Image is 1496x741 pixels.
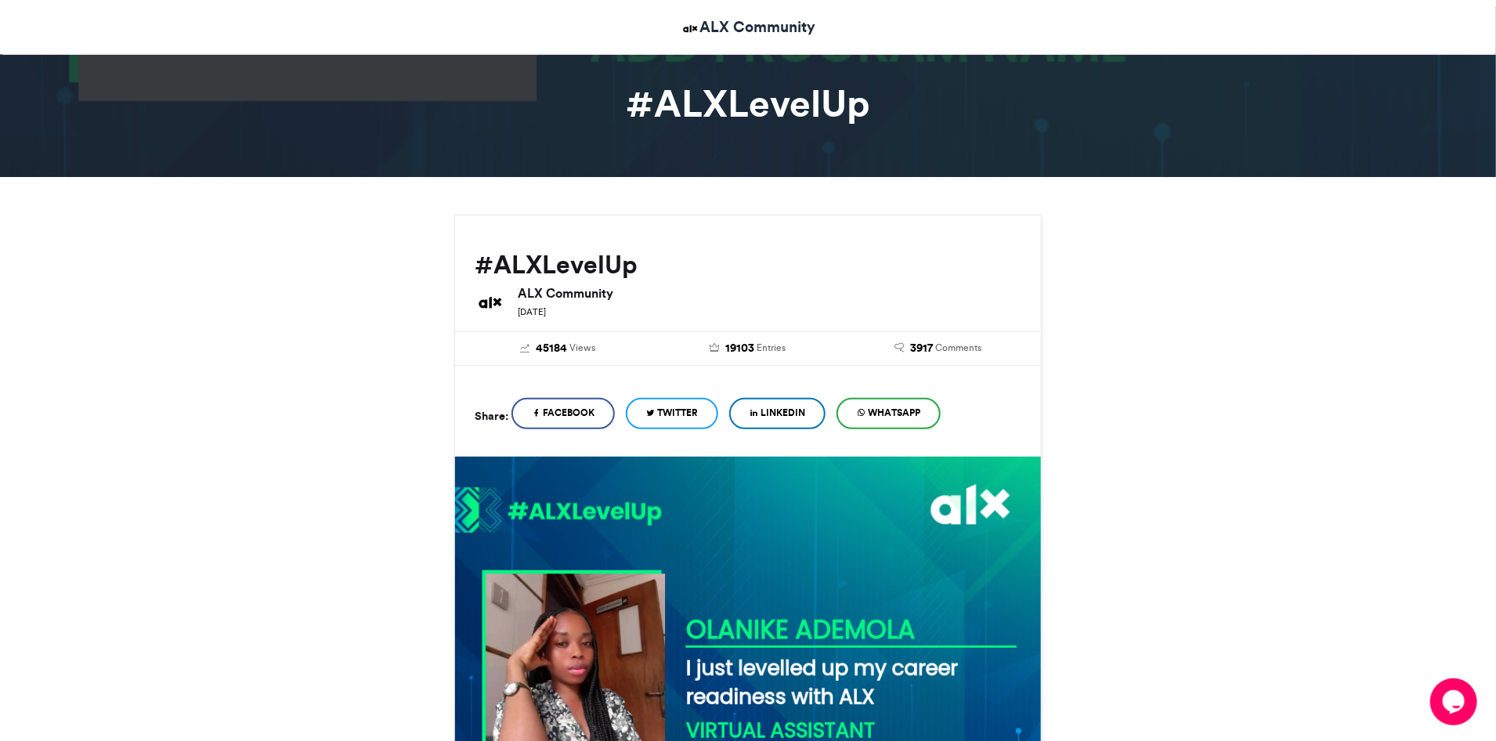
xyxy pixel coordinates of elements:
a: LinkedIn [729,398,826,429]
a: 45184 Views [475,340,641,357]
span: WhatsApp [868,406,920,420]
span: Twitter [657,406,698,420]
span: 45184 [536,340,567,357]
iframe: chat widget [1430,678,1480,725]
span: Comments [935,341,981,355]
span: 19103 [725,340,754,357]
span: Views [569,341,595,355]
a: 3917 Comments [855,340,1021,357]
span: LinkedIn [761,406,805,420]
img: ALX Community [681,19,700,38]
a: Twitter [626,398,718,429]
span: Entries [757,341,786,355]
a: Facebook [511,398,615,429]
a: WhatsApp [837,398,941,429]
img: ALX Community [475,287,506,318]
h1: #ALXLevelUp [313,85,1183,122]
span: Facebook [543,406,594,420]
h5: Share: [475,406,508,426]
a: ALX Community [681,16,816,38]
h6: ALX Community [518,287,1021,299]
a: 19103 Entries [665,340,832,357]
small: [DATE] [518,306,546,317]
h2: #ALXLevelUp [475,251,1021,279]
span: 3917 [910,340,933,357]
